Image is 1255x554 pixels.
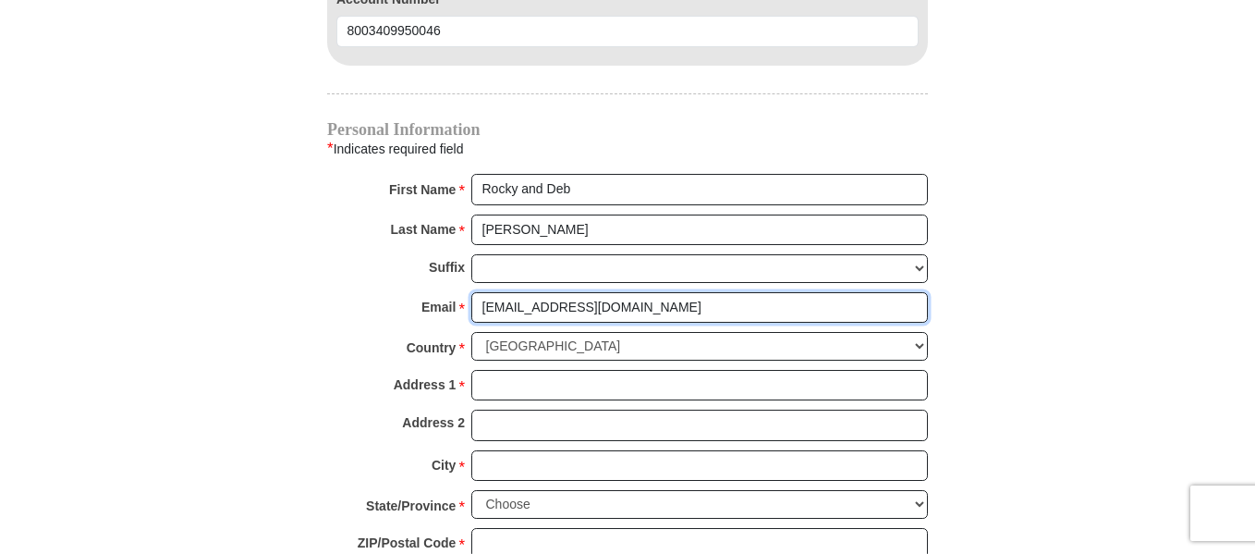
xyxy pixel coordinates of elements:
[327,137,928,161] div: Indicates required field
[421,294,456,320] strong: Email
[429,254,465,280] strong: Suffix
[391,216,457,242] strong: Last Name
[432,452,456,478] strong: City
[394,372,457,398] strong: Address 1
[407,335,457,361] strong: Country
[327,122,928,137] h4: Personal Information
[366,493,456,519] strong: State/Province
[402,410,465,436] strong: Address 2
[389,177,456,203] strong: First Name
